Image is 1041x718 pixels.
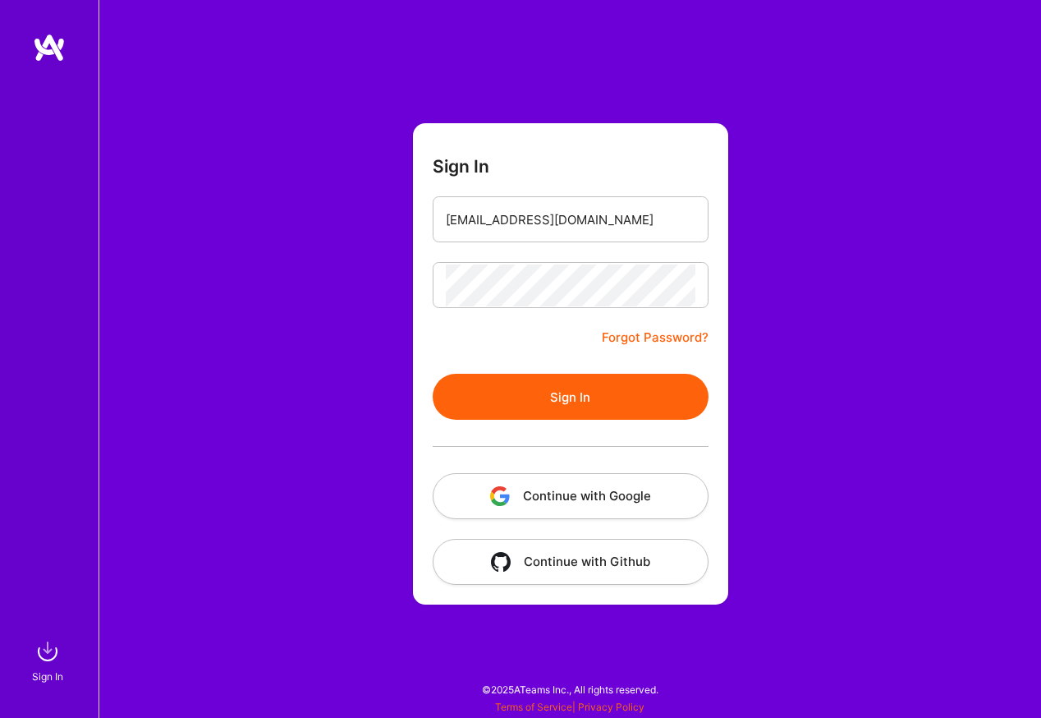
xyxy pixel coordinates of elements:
h3: Sign In [433,156,489,177]
img: icon [491,552,511,572]
img: sign in [31,635,64,668]
div: Sign In [32,668,63,685]
button: Continue with Github [433,539,709,585]
a: Terms of Service [495,701,572,713]
a: sign inSign In [34,635,64,685]
a: Forgot Password? [602,328,709,347]
img: logo [33,33,66,62]
div: © 2025 ATeams Inc., All rights reserved. [99,669,1041,710]
span: | [495,701,644,713]
button: Sign In [433,374,709,420]
input: Email... [446,199,695,241]
a: Privacy Policy [578,701,644,713]
button: Continue with Google [433,473,709,519]
img: icon [490,486,510,506]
